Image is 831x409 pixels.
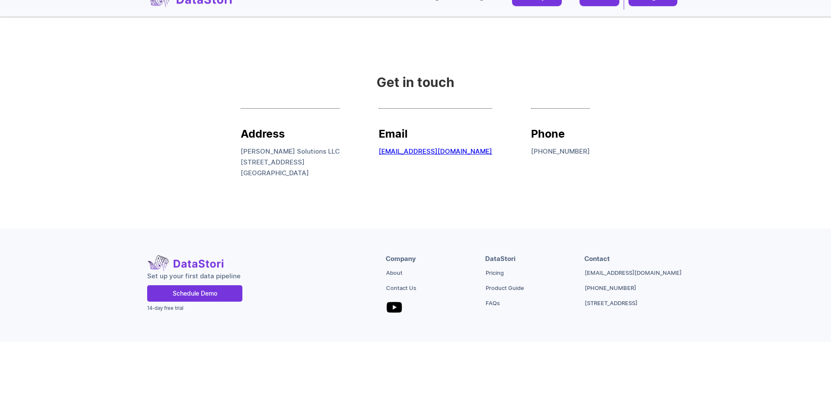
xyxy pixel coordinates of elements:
a: Product Guide [486,283,524,292]
p: ‍ [379,146,492,167]
h2: Email [379,126,492,142]
a: Contact Us [386,283,416,292]
a: [EMAIL_ADDRESS][DOMAIN_NAME] [379,147,492,155]
strong: Get in touch [377,78,454,87]
a: [PHONE_NUMBER] [585,283,636,292]
sub: 14-day free trial [147,305,184,311]
div: Company [386,254,485,268]
p: [PHONE_NUMBER] [531,146,590,157]
a: Pricing [486,268,504,277]
div: Contact [584,254,684,268]
a: [STREET_ADDRESS] [585,299,638,307]
strong: Address [241,127,285,140]
p: [PERSON_NAME] Solutions LLC [STREET_ADDRESS] [GEOGRAPHIC_DATA] [241,146,340,178]
a: Schedule Demo [147,285,242,302]
strong: Set up your first data pipeline [147,271,368,280]
div: DataStori [485,254,585,268]
h2: Phone [531,126,590,142]
a: About [386,268,403,277]
a: [EMAIL_ADDRESS][DOMAIN_NAME] [585,268,682,277]
a: FAQs [486,299,500,307]
img: logo [147,254,225,271]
